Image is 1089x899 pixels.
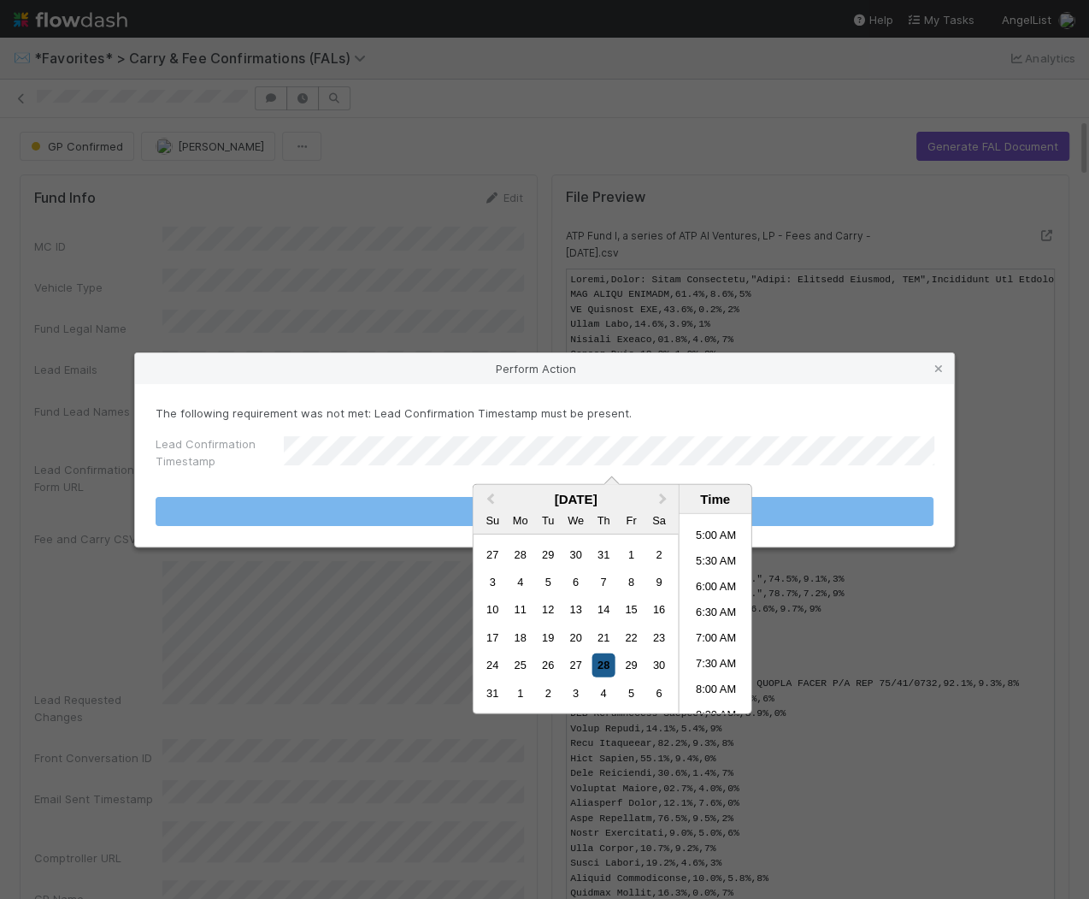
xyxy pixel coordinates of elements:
div: Choose Thursday, August 28th, 2025 [592,654,615,677]
div: Choose Friday, August 15th, 2025 [620,598,643,621]
li: 6:00 AM [680,576,752,601]
div: Choose Wednesday, August 13th, 2025 [564,598,587,621]
div: Choose Tuesday, August 26th, 2025 [536,654,559,677]
div: Sunday [481,508,504,531]
div: Wednesday [564,508,587,531]
div: Choose Thursday, August 7th, 2025 [592,571,615,594]
div: Choose Tuesday, August 12th, 2025 [536,598,559,621]
div: Choose Monday, August 4th, 2025 [509,571,532,594]
div: Tuesday [536,508,559,531]
div: Choose Monday, August 18th, 2025 [509,626,532,649]
ul: Time [680,514,752,713]
button: Next Month [651,487,679,514]
button: Generate FAL Document [156,497,933,526]
div: Choose Sunday, July 27th, 2025 [481,542,504,565]
div: Choose Thursday, August 21st, 2025 [592,626,615,649]
div: Choose Friday, August 1st, 2025 [620,542,643,565]
div: Choose Friday, August 22nd, 2025 [620,626,643,649]
div: Choose Monday, August 11th, 2025 [509,598,532,621]
div: Choose Wednesday, August 20th, 2025 [564,626,587,649]
div: Choose Tuesday, August 19th, 2025 [536,626,559,649]
div: Choose Friday, August 29th, 2025 [620,654,643,677]
div: [DATE] [474,492,679,506]
li: 6:30 AM [680,601,752,627]
div: Choose Date and Time [473,484,752,714]
div: Choose Friday, September 5th, 2025 [620,682,643,705]
div: Choose Saturday, August 9th, 2025 [647,571,670,594]
div: Friday [620,508,643,531]
div: Choose Saturday, August 16th, 2025 [647,598,670,621]
li: 7:00 AM [680,627,752,653]
div: Choose Sunday, August 24th, 2025 [481,654,504,677]
div: Choose Saturday, September 6th, 2025 [647,682,670,705]
li: 5:30 AM [680,550,752,576]
div: Choose Saturday, August 30th, 2025 [647,654,670,677]
div: Choose Friday, August 8th, 2025 [620,571,643,594]
div: Choose Tuesday, July 29th, 2025 [536,542,559,565]
div: Choose Tuesday, September 2nd, 2025 [536,682,559,705]
div: Choose Wednesday, September 3rd, 2025 [564,682,587,705]
div: Choose Wednesday, July 30th, 2025 [564,542,587,565]
div: Month August, 2025 [479,541,673,707]
button: Previous Month [475,487,503,514]
div: Choose Monday, August 25th, 2025 [509,654,532,677]
div: Choose Saturday, August 2nd, 2025 [647,542,670,565]
div: Choose Tuesday, August 5th, 2025 [536,571,559,594]
div: Saturday [647,508,670,531]
p: The following requirement was not met: Lead Confirmation Timestamp must be present. [156,405,933,422]
div: Time [684,492,747,506]
div: Thursday [592,508,615,531]
div: Choose Wednesday, August 6th, 2025 [564,571,587,594]
div: Choose Wednesday, August 27th, 2025 [564,654,587,677]
div: Choose Sunday, August 31st, 2025 [481,682,504,705]
li: 8:30 AM [680,704,752,730]
li: 7:30 AM [680,653,752,678]
div: Choose Monday, September 1st, 2025 [509,682,532,705]
div: Choose Sunday, August 17th, 2025 [481,626,504,649]
div: Monday [509,508,532,531]
div: Choose Sunday, August 3rd, 2025 [481,571,504,594]
div: Choose Thursday, September 4th, 2025 [592,682,615,705]
div: Choose Thursday, July 31st, 2025 [592,542,615,565]
div: Choose Monday, July 28th, 2025 [509,542,532,565]
li: 8:00 AM [680,678,752,704]
div: Choose Sunday, August 10th, 2025 [481,598,504,621]
div: Perform Action [135,353,954,384]
li: 5:00 AM [680,524,752,550]
label: Lead Confirmation Timestamp [156,435,284,470]
div: Choose Saturday, August 23rd, 2025 [647,626,670,649]
div: Choose Thursday, August 14th, 2025 [592,598,615,621]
